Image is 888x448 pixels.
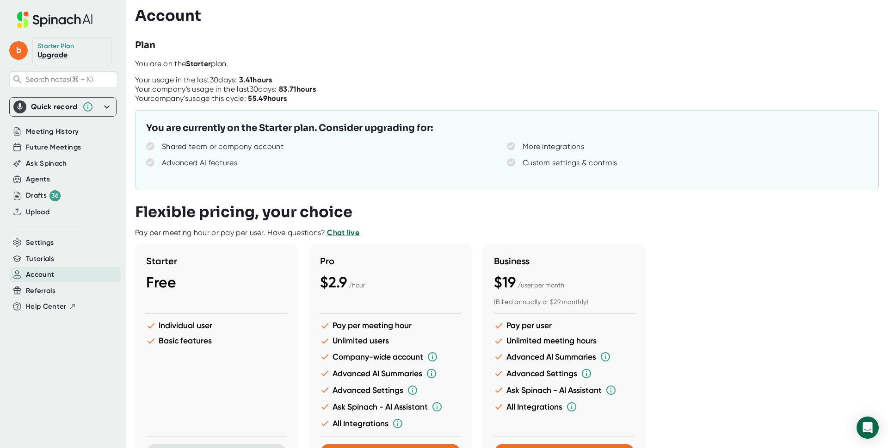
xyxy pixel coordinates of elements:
[135,75,272,85] div: Your usage in the last 30 days:
[162,158,237,168] div: Advanced AI features
[186,59,211,68] b: Starter
[146,321,287,330] li: Individual user
[26,207,49,218] button: Upload
[31,102,78,112] div: Quick record
[146,274,176,291] span: Free
[494,385,635,396] li: Ask Spinach - AI Assistant
[26,301,67,312] span: Help Center
[320,255,461,267] h3: Pro
[146,255,287,267] h3: Starter
[26,158,67,169] button: Ask Spinach
[279,85,316,93] b: 83.71 hours
[49,190,61,201] div: 36
[135,228,359,237] div: Pay per meeting hour or pay per user. Have questions?
[26,269,54,280] button: Account
[135,38,155,52] h3: Plan
[494,321,635,330] li: Pay per user
[857,417,879,439] div: Open Intercom Messenger
[146,121,433,135] h3: You are currently on the Starter plan. Consider upgrading for:
[523,142,584,151] div: More integrations
[26,142,81,153] button: Future Meetings
[13,98,112,116] div: Quick record
[135,85,316,94] div: Your company's usage in the last 30 days:
[320,351,461,362] li: Company-wide account
[26,254,54,264] button: Tutorials
[135,59,228,68] span: You are on the plan.
[26,237,54,248] button: Settings
[25,75,93,84] span: Search notes (⌘ + K)
[494,351,635,362] li: Advanced AI Summaries
[327,228,359,237] a: Chat live
[494,274,516,291] span: $19
[523,158,617,168] div: Custom settings & controls
[494,255,635,267] h3: Business
[320,385,461,396] li: Advanced Settings
[37,50,68,59] a: Upgrade
[320,274,347,291] span: $2.9
[135,7,201,25] h3: Account
[494,298,635,306] div: (Billed annually or $29 monthly)
[320,336,461,346] li: Unlimited users
[518,281,564,289] span: / user per month
[248,94,287,103] b: 55.49 hours
[135,94,287,103] div: Your company's usage this cycle:
[320,321,461,330] li: Pay per meeting hour
[494,336,635,346] li: Unlimited meeting hours
[26,174,50,185] button: Agents
[146,336,287,346] li: Basic features
[26,190,61,201] button: Drafts 36
[162,142,284,151] div: Shared team or company account
[135,203,352,221] h3: Flexible pricing, your choice
[494,401,635,412] li: All Integrations
[26,301,76,312] button: Help Center
[26,286,55,296] button: Referrals
[26,126,79,137] button: Meeting History
[494,368,635,379] li: Advanced Settings
[320,418,461,429] li: All Integrations
[239,75,272,84] b: 3.41 hours
[320,368,461,379] li: Advanced AI Summaries
[26,190,61,201] div: Drafts
[9,41,28,60] span: b
[37,42,74,50] div: Starter Plan
[349,281,365,289] span: / hour
[320,401,461,412] li: Ask Spinach - AI Assistant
